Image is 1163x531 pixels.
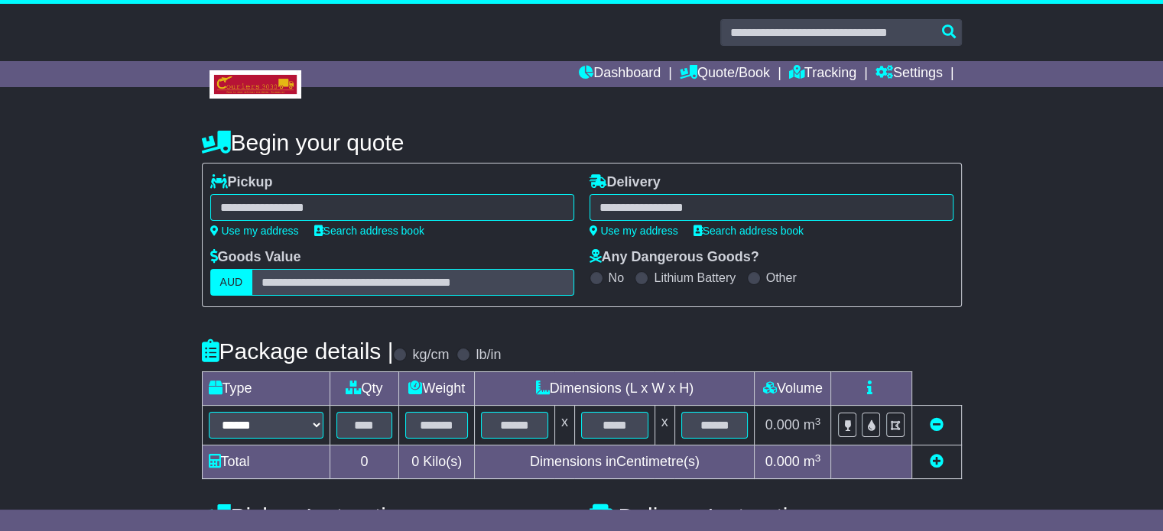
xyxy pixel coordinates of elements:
[202,503,574,529] h4: Pickup Instructions
[476,347,501,364] label: lb/in
[399,445,475,479] td: Kilo(s)
[655,406,674,445] td: x
[475,445,755,479] td: Dimensions in Centimetre(s)
[804,417,821,432] span: m
[210,249,301,266] label: Goods Value
[554,406,574,445] td: x
[875,61,943,87] a: Settings
[330,372,399,406] td: Qty
[210,269,253,296] label: AUD
[789,61,856,87] a: Tracking
[590,249,759,266] label: Any Dangerous Goods?
[815,416,821,427] sup: 3
[609,270,624,285] label: No
[694,225,804,237] a: Search address book
[411,454,419,469] span: 0
[930,454,944,469] a: Add new item
[590,174,661,191] label: Delivery
[210,225,299,237] a: Use my address
[475,372,755,406] td: Dimensions (L x W x H)
[330,445,399,479] td: 0
[765,454,800,469] span: 0.000
[210,174,273,191] label: Pickup
[399,372,475,406] td: Weight
[766,270,797,285] label: Other
[202,130,962,155] h4: Begin your quote
[590,225,678,237] a: Use my address
[755,372,831,406] td: Volume
[314,225,424,237] a: Search address book
[804,454,821,469] span: m
[412,347,449,364] label: kg/cm
[202,338,394,364] h4: Package details |
[579,61,661,87] a: Dashboard
[202,445,330,479] td: Total
[202,372,330,406] td: Type
[590,503,962,529] h4: Delivery Instructions
[930,417,944,432] a: Remove this item
[680,61,770,87] a: Quote/Book
[654,270,736,285] label: Lithium Battery
[765,417,800,432] span: 0.000
[815,452,821,464] sup: 3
